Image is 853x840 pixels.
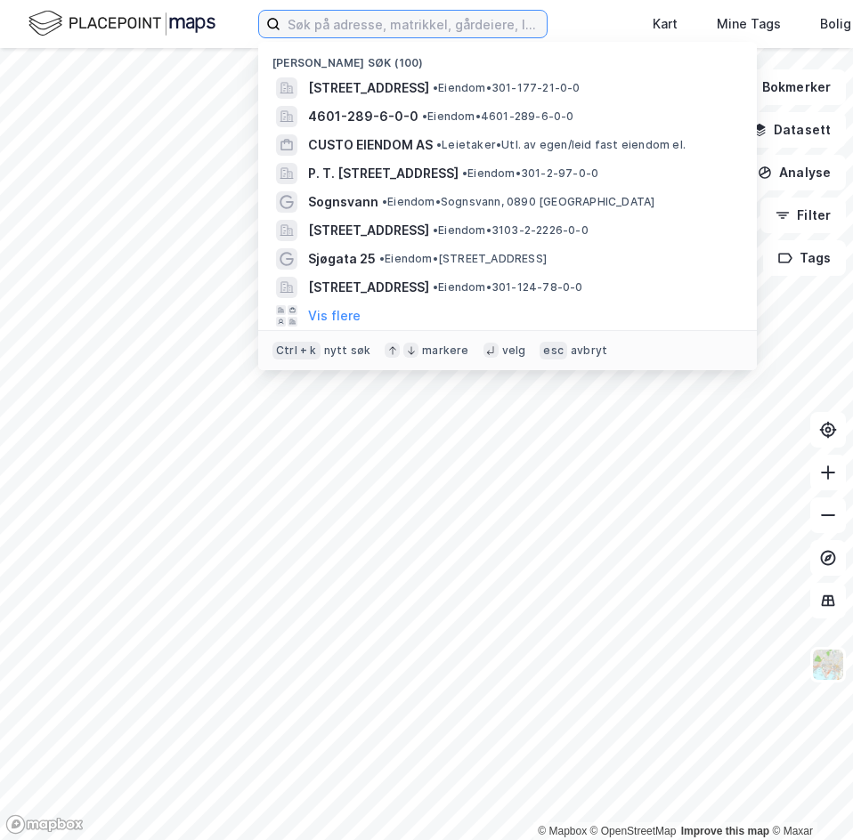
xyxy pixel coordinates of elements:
[462,166,467,180] span: •
[308,305,361,327] button: Vis flere
[433,81,581,95] span: Eiendom • 301-177-21-0-0
[433,223,438,237] span: •
[272,342,321,359] div: Ctrl + k
[462,166,598,181] span: Eiendom • 301-2-97-0-0
[433,223,589,238] span: Eiendom • 3103-2-2226-0-0
[379,252,385,265] span: •
[382,195,387,208] span: •
[379,252,547,266] span: Eiendom • [STREET_ADDRESS]
[433,280,438,294] span: •
[308,77,429,99] span: [STREET_ADDRESS]
[571,343,607,358] div: avbryt
[764,755,853,840] div: Kontrollprogram for chat
[436,138,686,152] span: Leietaker • Utl. av egen/leid fast eiendom el.
[422,343,468,358] div: markere
[436,138,442,151] span: •
[280,11,547,37] input: Søk på adresse, matrikkel, gårdeiere, leietakere eller personer
[422,109,427,123] span: •
[308,106,418,127] span: 4601-289-6-0-0
[433,81,438,94] span: •
[502,343,526,358] div: velg
[324,343,371,358] div: nytt søk
[308,163,459,184] span: P. T. [STREET_ADDRESS]
[433,280,583,295] span: Eiendom • 301-124-78-0-0
[258,42,757,74] div: [PERSON_NAME] søk (100)
[308,191,378,213] span: Sognsvann
[308,220,429,241] span: [STREET_ADDRESS]
[820,13,851,35] div: Bolig
[422,109,574,124] span: Eiendom • 4601-289-6-0-0
[382,195,654,209] span: Eiendom • Sognsvann, 0890 [GEOGRAPHIC_DATA]
[308,134,433,156] span: CUSTO EIENDOM AS
[717,13,781,35] div: Mine Tags
[540,342,567,359] div: esc
[308,277,429,298] span: [STREET_ADDRESS]
[653,13,678,35] div: Kart
[28,8,215,39] img: logo.f888ab2527a4732fd821a326f86c7f29.svg
[308,248,376,270] span: Sjøgata 25
[764,755,853,840] iframe: Chat Widget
